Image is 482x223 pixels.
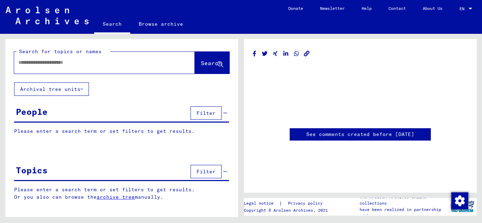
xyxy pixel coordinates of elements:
a: Legal notice [244,200,279,207]
p: have been realized in partnership with [360,206,448,219]
a: Search [94,16,130,34]
span: Search [201,60,222,67]
p: Please enter a search term or set filters to get results. Or you also can browse the manually. [14,186,229,201]
img: yv_logo.png [449,198,476,215]
div: Topics [16,164,48,176]
span: Filter [197,168,216,175]
button: Search [195,52,229,74]
p: Please enter a search term or set filters to get results. [14,128,229,135]
p: The Arolsen Archives online collections [360,194,448,206]
a: Privacy policy [282,200,331,207]
a: See comments created before [DATE] [306,131,414,138]
button: Filter [191,106,222,120]
mat-label: Search for topics or names [19,48,102,55]
a: archive tree [97,194,135,200]
div: | [244,200,331,207]
p: Copyright © Arolsen Archives, 2021 [244,207,331,213]
div: People [16,105,48,118]
button: Copy link [303,49,311,58]
img: Arolsen_neg.svg [6,7,89,24]
span: Filter [197,110,216,116]
button: Share on WhatsApp [293,49,300,58]
button: Filter [191,165,222,178]
a: Browse archive [130,16,192,32]
button: Share on Facebook [251,49,258,58]
button: Share on Xing [272,49,279,58]
button: Share on LinkedIn [282,49,290,58]
button: Archival tree units [14,82,89,96]
button: Share on Twitter [261,49,269,58]
span: EN [459,6,467,11]
img: Change consent [451,192,468,209]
